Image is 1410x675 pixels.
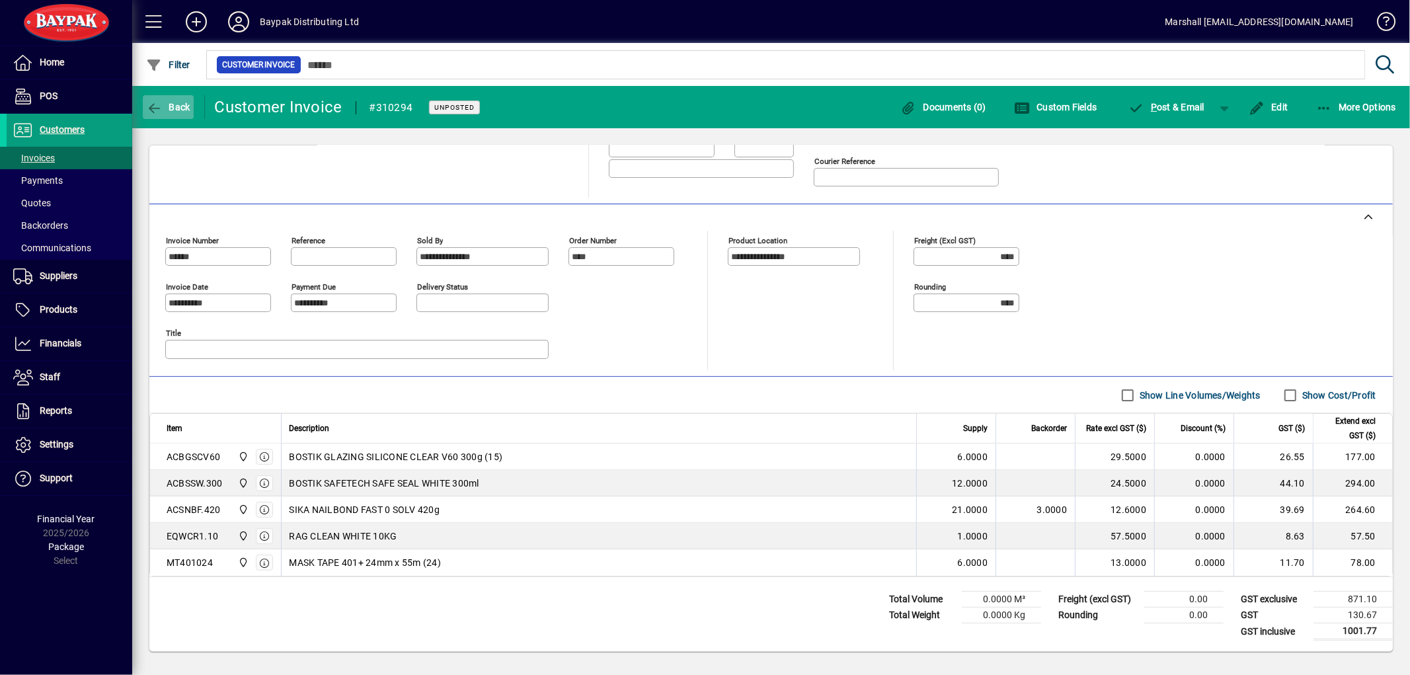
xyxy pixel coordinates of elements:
span: Supply [963,421,988,436]
span: RAG CLEAN WHITE 10KG [290,530,397,543]
span: Support [40,473,73,483]
button: Edit [1245,95,1292,119]
td: 26.55 [1234,444,1313,470]
span: Filter [146,60,190,70]
td: 294.00 [1313,470,1392,496]
td: 0.0000 [1154,444,1234,470]
td: 44.10 [1234,470,1313,496]
mat-label: Reference [292,236,325,245]
span: Backorder [1031,421,1067,436]
span: Payments [13,175,63,186]
mat-label: Sold by [417,236,443,245]
button: Filter [143,53,194,77]
td: 0.0000 [1154,470,1234,496]
span: Documents (0) [900,102,986,112]
span: Description [290,421,330,436]
td: Freight (excl GST) [1052,592,1144,608]
mat-label: Delivery status [417,282,468,292]
span: Communications [13,243,91,253]
div: ACSNBF.420 [167,503,221,516]
a: Settings [7,428,132,461]
span: Baypak - Onekawa [235,555,250,570]
label: Show Line Volumes/Weights [1137,389,1261,402]
a: Quotes [7,192,132,214]
div: #310294 [370,97,413,118]
a: Suppliers [7,260,132,293]
span: Backorders [13,220,68,231]
span: 1.0000 [958,530,988,543]
span: 21.0000 [952,503,988,516]
div: ACBSSW.300 [167,477,223,490]
span: P [1151,102,1157,112]
td: 1001.77 [1313,623,1393,640]
span: Settings [40,439,73,450]
div: Marshall [EMAIL_ADDRESS][DOMAIN_NAME] [1165,11,1354,32]
span: Baypak - Onekawa [235,450,250,464]
td: 8.63 [1234,523,1313,549]
span: GST ($) [1278,421,1305,436]
td: Total Volume [882,592,962,608]
span: More Options [1316,102,1397,112]
span: Suppliers [40,270,77,281]
span: 3.0000 [1037,503,1068,516]
div: Customer Invoice [215,97,342,118]
span: 6.0000 [958,556,988,569]
mat-label: Invoice number [166,236,219,245]
span: Back [146,102,190,112]
span: MASK TAPE 401+ 24mm x 55m (24) [290,556,442,569]
td: 11.70 [1234,549,1313,576]
span: Baypak - Onekawa [235,476,250,491]
button: Add [175,10,217,34]
span: Baypak - Onekawa [235,502,250,517]
button: More Options [1313,95,1400,119]
span: Customer Invoice [222,58,295,71]
a: Support [7,462,132,495]
span: SIKA NAILBOND FAST 0 SOLV 420g [290,503,440,516]
mat-label: Freight (excl GST) [914,236,976,245]
td: 78.00 [1313,549,1392,576]
span: Package [48,541,84,552]
div: 12.6000 [1083,503,1146,516]
span: Edit [1249,102,1288,112]
a: POS [7,80,132,113]
span: Quotes [13,198,51,208]
mat-label: Title [166,329,181,338]
button: Custom Fields [1011,95,1101,119]
mat-label: Product location [728,236,787,245]
span: BOSTIK GLAZING SILICONE CLEAR V60 300g (15) [290,450,503,463]
label: Show Cost/Profit [1300,389,1376,402]
td: GST inclusive [1234,623,1313,640]
a: Staff [7,361,132,394]
span: ost & Email [1128,102,1205,112]
span: Home [40,57,64,67]
td: 57.50 [1313,523,1392,549]
a: Communications [7,237,132,259]
td: 0.00 [1144,592,1224,608]
div: 57.5000 [1083,530,1146,543]
span: Item [167,421,182,436]
mat-label: Courier Reference [814,157,875,166]
td: 264.60 [1313,496,1392,523]
a: Products [7,294,132,327]
td: Total Weight [882,608,962,623]
span: Invoices [13,153,55,163]
span: 6.0000 [958,450,988,463]
td: 177.00 [1313,444,1392,470]
td: GST exclusive [1234,592,1313,608]
span: Products [40,304,77,315]
td: 0.0000 [1154,549,1234,576]
a: Home [7,46,132,79]
span: Baypak - Onekawa [235,529,250,543]
span: Staff [40,372,60,382]
a: Backorders [7,214,132,237]
button: Documents (0) [897,95,990,119]
div: MT401024 [167,556,213,569]
span: BOSTIK SAFETECH SAFE SEAL WHITE 300ml [290,477,479,490]
div: 29.5000 [1083,450,1146,463]
td: 0.0000 [1154,496,1234,523]
span: Custom Fields [1014,102,1097,112]
td: 871.10 [1313,592,1393,608]
td: 39.69 [1234,496,1313,523]
app-page-header-button: Back [132,95,205,119]
span: Reports [40,405,72,416]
